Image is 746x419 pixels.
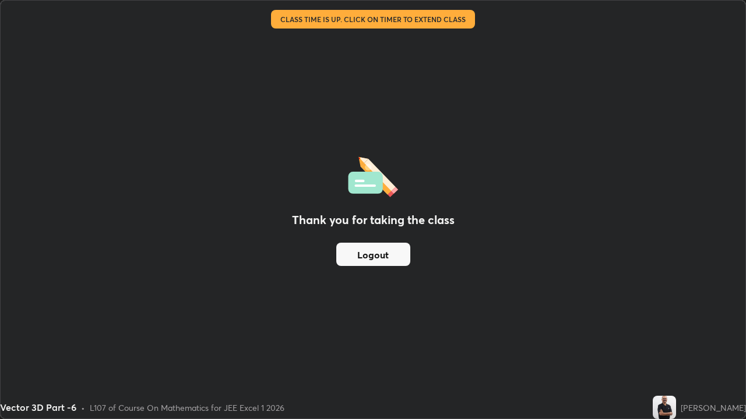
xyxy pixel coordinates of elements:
[336,243,410,266] button: Logout
[90,402,284,414] div: L107 of Course On Mathematics for JEE Excel 1 2026
[81,402,85,414] div: •
[681,402,746,414] div: [PERSON_NAME]
[348,153,398,197] img: offlineFeedback.1438e8b3.svg
[292,211,455,229] h2: Thank you for taking the class
[653,396,676,419] img: f4fe20449b554fa787a96a8b723f4a54.jpg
